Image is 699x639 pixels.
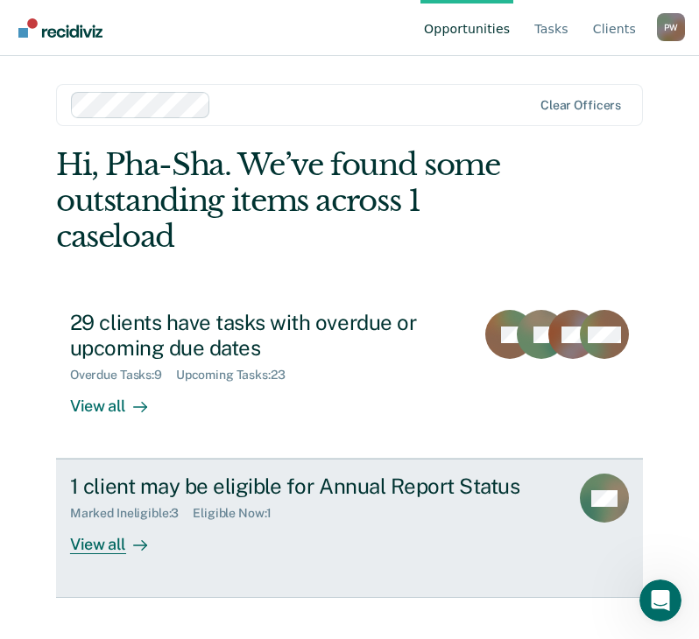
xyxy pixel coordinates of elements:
div: Clear officers [540,98,621,113]
div: Hi, Pha-Sha. We’ve found some outstanding items across 1 caseload [56,147,526,254]
div: Eligible Now : 1 [193,506,286,521]
button: Profile dropdown button [657,13,685,41]
div: 1 client may be eligible for Annual Report Status [70,474,555,499]
div: Overdue Tasks : 9 [70,368,176,383]
a: 1 client may be eligible for Annual Report StatusMarked Ineligible:3Eligible Now:1View all [56,459,643,597]
div: View all [70,521,168,555]
div: Upcoming Tasks : 23 [176,368,300,383]
div: Marked Ineligible : 3 [70,506,193,521]
div: P W [657,13,685,41]
a: 29 clients have tasks with overdue or upcoming due datesOverdue Tasks:9Upcoming Tasks:23View all [56,296,643,459]
div: View all [70,383,168,417]
iframe: Intercom live chat [639,579,681,621]
div: 29 clients have tasks with overdue or upcoming due dates [70,310,461,361]
img: Recidiviz [18,18,102,38]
